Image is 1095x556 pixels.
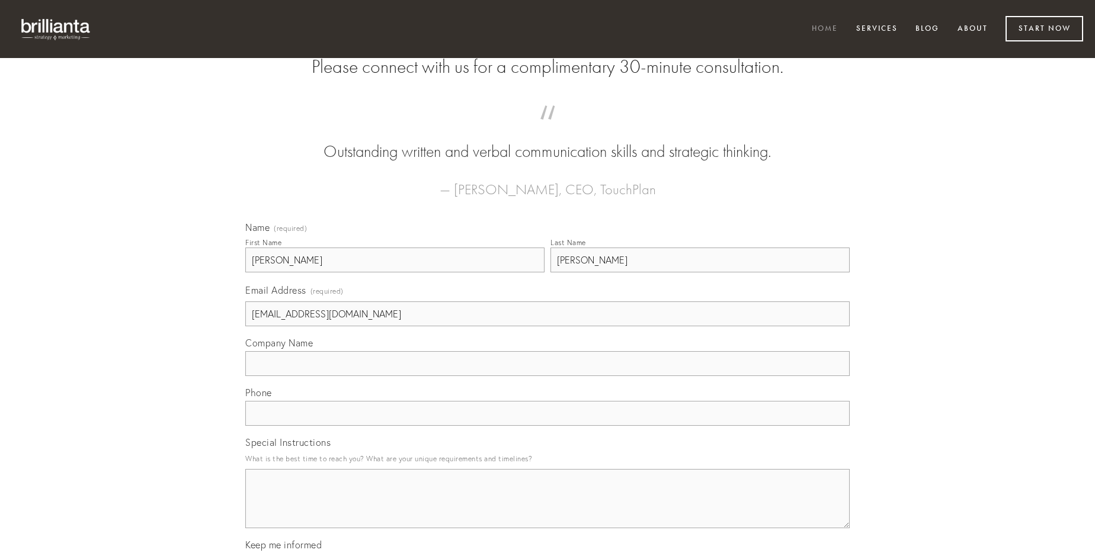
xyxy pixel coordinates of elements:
[908,20,947,39] a: Blog
[804,20,846,39] a: Home
[245,56,850,78] h2: Please connect with us for a complimentary 30-minute consultation.
[245,451,850,467] p: What is the best time to reach you? What are your unique requirements and timelines?
[849,20,905,39] a: Services
[264,117,831,163] blockquote: Outstanding written and verbal communication skills and strategic thinking.
[1006,16,1083,41] a: Start Now
[264,163,831,201] figcaption: — [PERSON_NAME], CEO, TouchPlan
[245,337,313,349] span: Company Name
[274,225,307,232] span: (required)
[310,283,344,299] span: (required)
[12,12,101,46] img: brillianta - research, strategy, marketing
[550,238,586,247] div: Last Name
[264,117,831,140] span: “
[950,20,995,39] a: About
[245,436,331,448] span: Special Instructions
[245,284,306,296] span: Email Address
[245,221,270,233] span: Name
[245,238,281,247] div: First Name
[245,387,272,398] span: Phone
[245,539,322,551] span: Keep me informed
